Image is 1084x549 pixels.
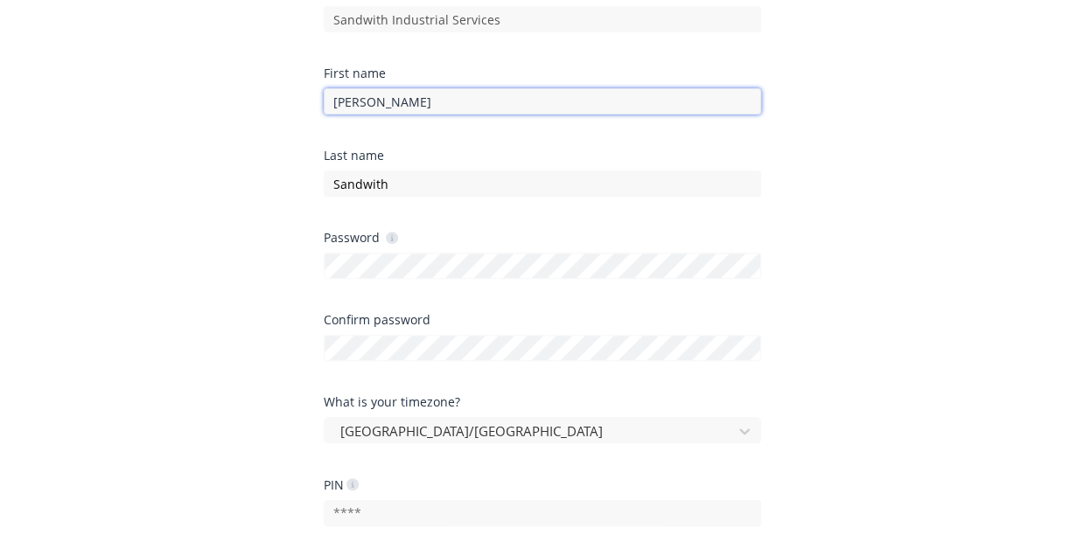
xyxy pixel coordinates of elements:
div: Confirm password [324,314,761,326]
div: PIN [324,476,359,493]
div: What is your timezone? [324,396,761,408]
div: Password [324,229,398,246]
div: First name [324,67,761,80]
div: Last name [324,149,761,162]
